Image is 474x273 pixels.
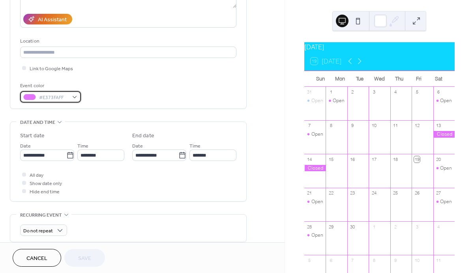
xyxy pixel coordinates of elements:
div: 13 [436,123,442,129]
span: Time [189,142,200,150]
div: Open [311,198,323,205]
div: Open [304,232,326,239]
div: 5 [307,257,313,263]
div: Open [440,198,452,205]
div: 11 [393,123,399,129]
div: Sat [429,71,448,87]
span: Date and time [20,118,55,127]
div: Open [326,97,347,104]
button: Cancel [13,249,61,267]
div: 9 [350,123,356,129]
div: 16 [350,156,356,162]
div: 25 [393,190,399,196]
div: 26 [414,190,420,196]
div: 24 [371,190,377,196]
span: Show date only [30,180,62,188]
div: 20 [436,156,442,162]
div: Open [311,131,323,138]
span: Cancel [26,254,47,263]
div: 1 [328,89,334,95]
div: 17 [371,156,377,162]
div: 7 [350,257,356,263]
div: 12 [414,123,420,129]
div: Event color [20,82,79,90]
div: 9 [393,257,399,263]
div: [DATE] [304,42,455,52]
div: Open [311,97,323,104]
div: Open [304,131,326,138]
div: 3 [414,224,420,230]
div: 23 [350,190,356,196]
div: 10 [371,123,377,129]
div: Open [440,165,452,172]
div: 2 [393,224,399,230]
div: 6 [436,89,442,95]
div: Fri [409,71,429,87]
div: 5 [414,89,420,95]
span: Do not repeat [23,226,53,236]
div: 4 [393,89,399,95]
span: Time [77,142,88,150]
div: Open [304,97,326,104]
span: Date [132,142,143,150]
div: 1 [371,224,377,230]
span: Hide end time [30,188,60,196]
div: 15 [328,156,334,162]
div: 28 [307,224,313,230]
div: Open [311,232,323,239]
div: AI Assistant [38,16,67,24]
div: Closed [304,165,326,172]
div: 8 [371,257,377,263]
div: 4 [436,224,442,230]
div: Open [433,97,455,104]
span: Link to Google Maps [30,65,73,73]
div: 10 [414,257,420,263]
div: 2 [350,89,356,95]
div: Closed [433,131,455,138]
div: Tue [350,71,369,87]
div: 3 [371,89,377,95]
div: 22 [328,190,334,196]
div: Open [304,198,326,205]
div: 8 [328,123,334,129]
span: Recurring event [20,211,62,219]
span: Date [20,142,31,150]
div: Open [333,97,345,104]
div: Location [20,37,235,45]
div: 6 [328,257,334,263]
div: End date [132,132,154,140]
div: 31 [307,89,313,95]
div: Open [440,97,452,104]
div: 19 [414,156,420,162]
button: AI Assistant [23,14,72,24]
div: 18 [393,156,399,162]
div: Sun [311,71,330,87]
div: Open [433,165,455,172]
div: 14 [307,156,313,162]
div: Wed [369,71,389,87]
div: 11 [436,257,442,263]
div: Thu [389,71,409,87]
div: 21 [307,190,313,196]
div: 7 [307,123,313,129]
div: 27 [436,190,442,196]
span: All day [30,171,43,180]
div: Start date [20,132,45,140]
div: Open [433,198,455,205]
div: 29 [328,224,334,230]
div: Mon [330,71,350,87]
div: 30 [350,224,356,230]
span: #E373FAFF [39,93,68,102]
